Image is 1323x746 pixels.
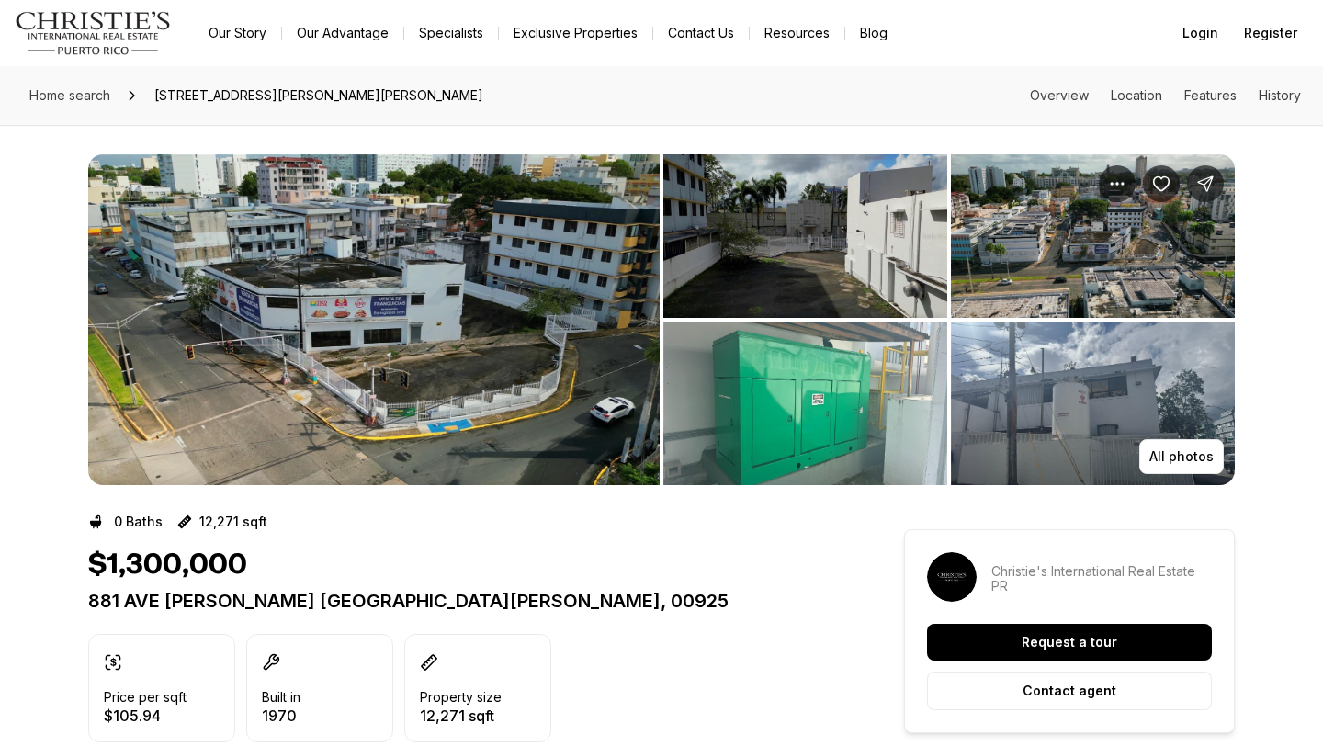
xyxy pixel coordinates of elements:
li: 1 of 4 [88,154,660,485]
p: 12,271 sqft [199,514,267,529]
img: logo [15,11,172,55]
div: Listing Photos [88,154,1235,485]
button: All photos [1139,439,1224,474]
p: Request a tour [1022,635,1117,650]
a: Skip to: Overview [1030,87,1089,103]
a: Blog [845,20,902,46]
button: View image gallery [88,154,660,485]
span: Home search [29,87,110,103]
button: Property options [1099,165,1136,202]
button: Save Property: 881 AVE MUNOZ RIVERA [1143,165,1180,202]
p: 881 AVE [PERSON_NAME] [GEOGRAPHIC_DATA][PERSON_NAME], 00925 [88,590,838,612]
span: [STREET_ADDRESS][PERSON_NAME][PERSON_NAME] [147,81,491,110]
button: Register [1233,15,1308,51]
a: Exclusive Properties [499,20,652,46]
p: Built in [262,690,300,705]
a: Resources [750,20,844,46]
button: Contact Us [653,20,749,46]
li: 2 of 4 [663,154,1235,485]
p: Property size [420,690,502,705]
button: View image gallery [663,154,947,318]
p: 1970 [262,708,300,723]
p: Price per sqft [104,690,187,705]
button: Request a tour [927,624,1212,661]
button: View image gallery [951,322,1235,485]
button: Contact agent [927,672,1212,710]
nav: Page section menu [1030,88,1301,103]
p: $105.94 [104,708,187,723]
a: Skip to: Location [1111,87,1162,103]
a: Home search [22,81,118,110]
button: View image gallery [951,154,1235,318]
h1: $1,300,000 [88,548,247,582]
a: Skip to: Features [1184,87,1237,103]
p: Contact agent [1023,684,1116,698]
p: Christie's International Real Estate PR [991,564,1212,593]
button: View image gallery [663,322,947,485]
button: Share Property: 881 AVE MUNOZ RIVERA [1187,165,1224,202]
span: Register [1244,26,1297,40]
a: Specialists [404,20,498,46]
a: Our Advantage [282,20,403,46]
span: Login [1182,26,1218,40]
p: All photos [1149,449,1214,464]
p: 0 Baths [114,514,163,529]
a: Our Story [194,20,281,46]
button: Login [1171,15,1229,51]
a: Skip to: History [1259,87,1301,103]
p: 12,271 sqft [420,708,502,723]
